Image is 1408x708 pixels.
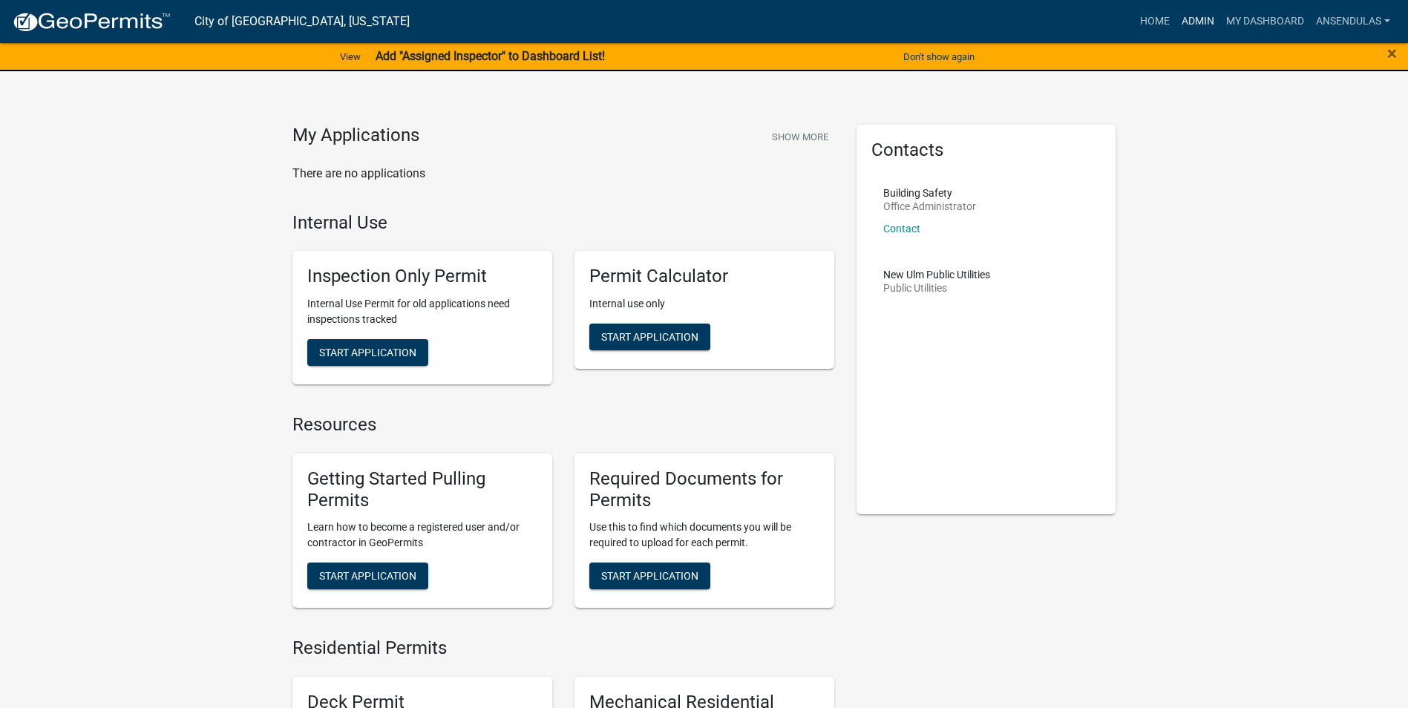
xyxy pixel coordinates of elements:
[589,324,710,350] button: Start Application
[897,45,980,69] button: Don't show again
[1134,7,1176,36] a: Home
[319,570,416,582] span: Start Application
[307,468,537,511] h5: Getting Started Pulling Permits
[1176,7,1220,36] a: Admin
[307,519,537,551] p: Learn how to become a registered user and/or contractor in GeoPermits
[292,125,419,147] h4: My Applications
[883,188,976,198] p: Building Safety
[871,140,1101,161] h5: Contacts
[589,296,819,312] p: Internal use only
[589,468,819,511] h5: Required Documents for Permits
[601,570,698,582] span: Start Application
[1387,43,1397,64] span: ×
[589,563,710,589] button: Start Application
[883,223,920,235] a: Contact
[589,266,819,287] h5: Permit Calculator
[292,212,834,234] h4: Internal Use
[601,331,698,343] span: Start Application
[1387,45,1397,62] button: Close
[766,125,834,149] button: Show More
[376,49,605,63] strong: Add "Assigned Inspector" to Dashboard List!
[319,347,416,358] span: Start Application
[334,45,367,69] a: View
[1220,7,1310,36] a: My Dashboard
[292,414,834,436] h4: Resources
[307,339,428,366] button: Start Application
[194,9,410,34] a: City of [GEOGRAPHIC_DATA], [US_STATE]
[292,165,834,183] p: There are no applications
[307,266,537,287] h5: Inspection Only Permit
[883,283,990,293] p: Public Utilities
[292,637,834,659] h4: Residential Permits
[1310,7,1396,36] a: ansendulas
[307,563,428,589] button: Start Application
[589,519,819,551] p: Use this to find which documents you will be required to upload for each permit.
[307,296,537,327] p: Internal Use Permit for old applications need inspections tracked
[883,201,976,212] p: Office Administrator
[883,269,990,280] p: New Ulm Public Utilities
